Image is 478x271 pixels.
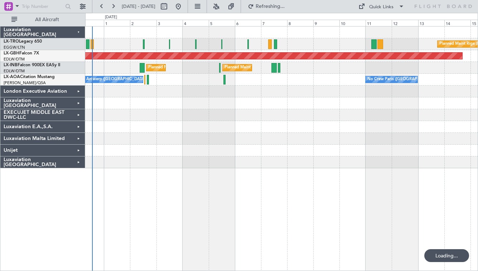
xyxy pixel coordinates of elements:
[245,1,288,12] button: Refreshing...
[4,75,55,79] a: LX-AOACitation Mustang
[78,20,104,26] div: 30
[4,68,25,74] a: EDLW/DTM
[4,57,25,62] a: EDLW/DTM
[424,249,469,262] div: Loading...
[148,62,217,73] div: Planned Maint [GEOGRAPHIC_DATA]
[122,3,155,10] span: [DATE] - [DATE]
[444,20,470,26] div: 14
[4,45,25,50] a: EGGW/LTN
[224,62,337,73] div: Planned Maint [GEOGRAPHIC_DATA] ([GEOGRAPHIC_DATA])
[4,75,20,79] span: LX-AOA
[313,20,339,26] div: 9
[104,20,130,26] div: 1
[4,51,39,55] a: LX-GBHFalcon 7X
[287,20,313,26] div: 8
[339,20,366,26] div: 10
[366,20,392,26] div: 11
[4,63,60,67] a: LX-INBFalcon 900EX EASy II
[19,17,76,22] span: All Aircraft
[4,51,19,55] span: LX-GBH
[355,1,408,12] button: Quick Links
[105,14,117,20] div: [DATE]
[367,74,438,85] div: No Crew Paris ([GEOGRAPHIC_DATA])
[418,20,444,26] div: 13
[4,39,42,44] a: LX-TROLegacy 650
[22,1,63,12] input: Trip Number
[4,39,19,44] span: LX-TRO
[369,4,393,11] div: Quick Links
[69,74,146,85] div: No Crew Antwerp ([GEOGRAPHIC_DATA])
[261,20,287,26] div: 7
[392,20,418,26] div: 12
[8,14,78,25] button: All Aircraft
[209,20,235,26] div: 5
[183,20,209,26] div: 4
[4,80,46,86] a: [PERSON_NAME]/QSA
[235,20,261,26] div: 6
[156,20,183,26] div: 3
[130,20,156,26] div: 2
[4,63,18,67] span: LX-INB
[255,4,285,9] span: Refreshing...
